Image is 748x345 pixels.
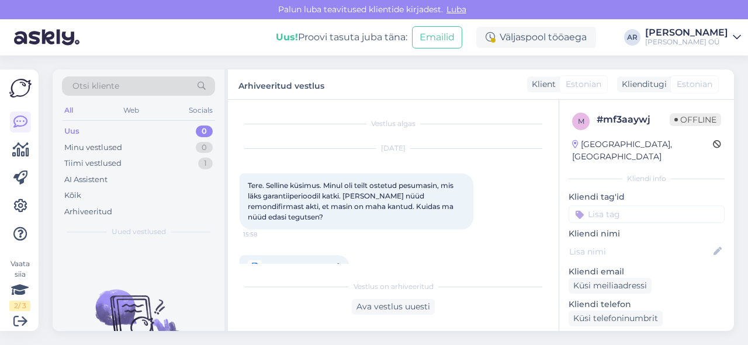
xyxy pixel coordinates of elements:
span: m [578,117,584,126]
div: Tiimi vestlused [64,158,122,169]
b: Uus! [276,32,298,43]
div: Vaata siia [9,259,30,311]
input: Lisa nimi [569,245,711,258]
p: Kliendi tag'id [569,191,725,203]
input: Lisa tag [569,205,725,223]
span: Uued vestlused [112,226,166,237]
div: Socials [186,103,215,118]
div: Kliendi info [569,173,725,184]
div: 2 / 3 [9,301,30,311]
div: [GEOGRAPHIC_DATA], [GEOGRAPHIC_DATA] [572,138,713,163]
span: Offline [670,113,721,126]
span: Luba [443,4,470,15]
span: 15:58 [243,230,287,239]
div: Väljaspool tööaega [476,27,596,48]
div: 1 [198,158,213,169]
div: Arhiveeritud [64,206,112,218]
div: Minu vestlused [64,142,122,154]
p: Kliendi telefon [569,298,725,311]
div: # mf3aaywj [597,113,670,127]
div: [DATE] [240,143,547,154]
div: 0 [196,126,213,137]
p: Kliendi email [569,266,725,278]
div: Vestlus algas [240,119,547,129]
div: Küsi telefoninumbrit [569,311,663,326]
button: Emailid [412,26,462,48]
div: All [62,103,75,118]
label: Arhiveeritud vestlus [238,76,324,92]
div: AI Assistent [64,174,108,186]
div: [PERSON_NAME] OÜ [645,37,728,47]
a: [PERSON_NAME][PERSON_NAME] OÜ [645,28,741,47]
img: Askly Logo [9,79,32,97]
span: Estonian [677,78,712,90]
span: Vestlus on arhiveeritud [354,281,434,292]
span: Estonian [566,78,601,90]
div: AR [624,29,640,46]
div: Kõik [64,190,81,201]
div: Proovi tasuta juba täna: [276,30,407,44]
span: Otsi kliente [72,80,119,92]
span: 005355 AKT.pdf [266,260,322,275]
div: 0 [196,142,213,154]
a: 005355 AKT.pdf15:58 [240,255,349,280]
div: Web [121,103,141,118]
div: Küsi meiliaadressi [569,278,652,294]
span: Tere. Selline küsimus. Minul oli teilt ostetud pesumasin, mis läks garantiiperioodil katki. [PERS... [248,181,455,221]
div: Ava vestlus uuesti [352,299,435,315]
div: Uus [64,126,79,137]
p: Kliendi nimi [569,228,725,240]
div: [PERSON_NAME] [645,28,728,37]
div: Klienditugi [617,78,667,90]
div: Klient [527,78,556,90]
